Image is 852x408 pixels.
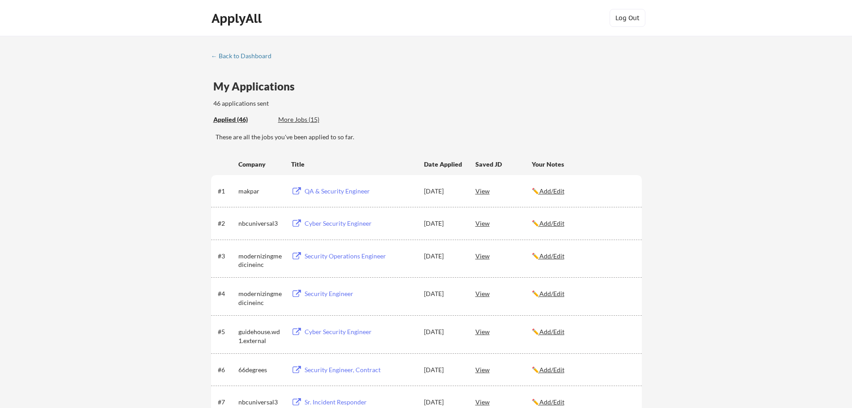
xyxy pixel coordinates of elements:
div: Cyber Security Engineer [305,219,415,228]
div: These are all the jobs you've been applied to so far. [216,133,642,142]
div: #3 [218,252,235,261]
div: Company [238,160,283,169]
div: ✏️ [532,219,634,228]
div: My Applications [213,81,302,92]
div: ✏️ [532,289,634,298]
div: ✏️ [532,187,634,196]
div: [DATE] [424,289,463,298]
div: Applied (46) [213,115,271,124]
div: Title [291,160,415,169]
u: Add/Edit [539,219,564,227]
div: [DATE] [424,252,463,261]
div: ✏️ [532,252,634,261]
div: Date Applied [424,160,463,169]
div: View [475,323,532,339]
u: Add/Edit [539,290,564,297]
div: View [475,361,532,378]
div: Security Engineer, Contract [305,365,415,374]
div: #7 [218,398,235,407]
div: #1 [218,187,235,196]
div: Security Operations Engineer [305,252,415,261]
div: ← Back to Dashboard [211,53,278,59]
div: View [475,215,532,231]
div: #4 [218,289,235,298]
div: These are job applications we think you'd be a good fit for, but couldn't apply you to automatica... [278,115,344,125]
div: #2 [218,219,235,228]
div: ApplyAll [212,11,264,26]
div: Security Engineer [305,289,415,298]
div: #5 [218,327,235,336]
a: ← Back to Dashboard [211,52,278,61]
div: makpar [238,187,283,196]
u: Add/Edit [539,187,564,195]
div: View [475,183,532,199]
div: nbcuniversal3 [238,219,283,228]
div: [DATE] [424,219,463,228]
button: Log Out [610,9,645,27]
div: ✏️ [532,327,634,336]
div: 46 applications sent [213,99,386,108]
div: [DATE] [424,398,463,407]
div: modernizingmedicineinc [238,289,283,307]
div: modernizingmedicineinc [238,252,283,269]
div: These are all the jobs you've been applied to so far. [213,115,271,125]
div: nbcuniversal3 [238,398,283,407]
div: QA & Security Engineer [305,187,415,196]
u: Add/Edit [539,328,564,335]
div: [DATE] [424,327,463,336]
div: Saved JD [475,156,532,172]
div: [DATE] [424,187,463,196]
u: Add/Edit [539,398,564,406]
div: View [475,285,532,301]
div: Sr. Incident Responder [305,398,415,407]
div: ✏️ [532,398,634,407]
div: ✏️ [532,365,634,374]
div: Cyber Security Engineer [305,327,415,336]
div: View [475,248,532,264]
div: 66degrees [238,365,283,374]
div: More Jobs (15) [278,115,344,124]
div: #6 [218,365,235,374]
div: Your Notes [532,160,634,169]
div: [DATE] [424,365,463,374]
u: Add/Edit [539,366,564,374]
div: guidehouse.wd1.external [238,327,283,345]
u: Add/Edit [539,252,564,260]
